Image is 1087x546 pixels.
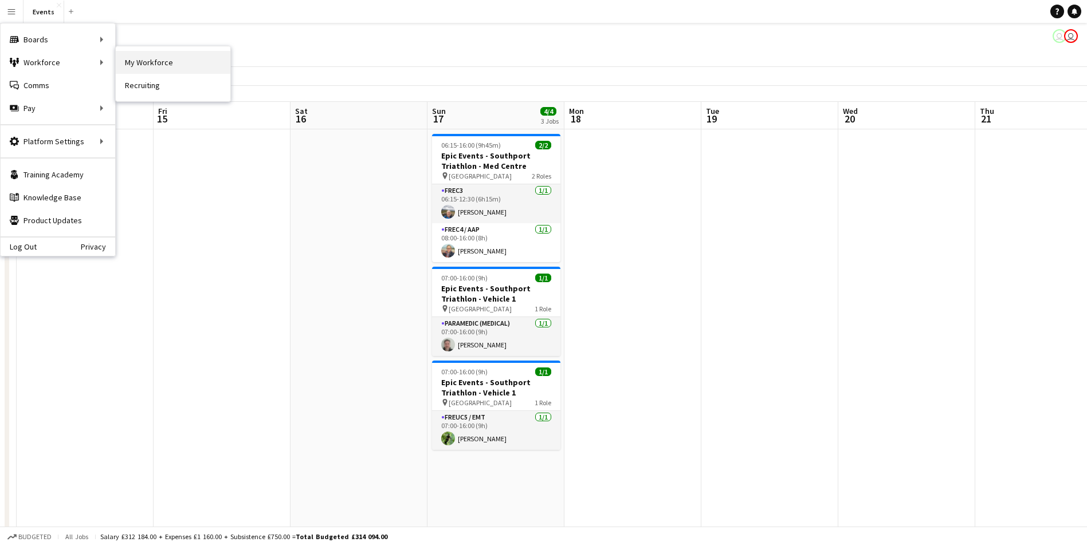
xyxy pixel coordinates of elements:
app-card-role: FREC4 / AAP1/108:00-16:00 (8h)[PERSON_NAME] [432,223,560,262]
a: Log Out [1,242,37,251]
span: 20 [841,112,858,125]
span: Wed [843,106,858,116]
a: Comms [1,74,115,97]
span: [GEOGRAPHIC_DATA] [449,172,512,180]
span: 17 [430,112,446,125]
app-job-card: 07:00-16:00 (9h)1/1Epic Events - Southport Triathlon - Vehicle 1 [GEOGRAPHIC_DATA]1 RoleParamedic... [432,267,560,356]
span: 16 [293,112,308,125]
span: Total Budgeted £314 094.00 [296,532,387,541]
span: Sun [432,106,446,116]
span: 21 [978,112,994,125]
span: 1/1 [535,367,551,376]
button: Budgeted [6,531,53,543]
span: 1 Role [535,398,551,407]
button: Events [23,1,64,23]
h3: Epic Events - Southport Triathlon - Med Centre [432,151,560,171]
app-user-avatar: Paul Wilmore [1064,29,1078,43]
span: 2/2 [535,141,551,149]
span: 1 Role [535,304,551,313]
app-card-role: Paramedic (Medical)1/107:00-16:00 (9h)[PERSON_NAME] [432,317,560,356]
span: 1/1 [535,274,551,282]
app-card-role: FREUC5 / EMT1/107:00-16:00 (9h)[PERSON_NAME] [432,411,560,450]
span: Sat [295,106,308,116]
span: Thu [980,106,994,116]
div: Workforce [1,51,115,74]
a: Training Academy [1,163,115,186]
h3: Epic Events - Southport Triathlon - Vehicle 1 [432,377,560,398]
span: Mon [569,106,584,116]
span: All jobs [63,532,91,541]
span: 18 [567,112,584,125]
app-job-card: 06:15-16:00 (9h45m)2/2Epic Events - Southport Triathlon - Med Centre [GEOGRAPHIC_DATA]2 RolesFREC... [432,134,560,262]
div: Boards [1,28,115,51]
span: 4/4 [540,107,556,116]
span: 06:15-16:00 (9h45m) [441,141,501,149]
a: Privacy [81,242,115,251]
app-user-avatar: Paul Wilmore [1053,29,1066,43]
span: 07:00-16:00 (9h) [441,367,488,376]
h3: Epic Events - Southport Triathlon - Vehicle 1 [432,283,560,304]
span: Budgeted [18,533,52,541]
div: Salary £312 184.00 + Expenses £1 160.00 + Subsistence £750.00 = [100,532,387,541]
span: 07:00-16:00 (9h) [441,274,488,282]
a: Knowledge Base [1,186,115,209]
a: My Workforce [116,51,230,74]
span: 15 [156,112,167,125]
a: Recruiting [116,74,230,97]
span: Fri [158,106,167,116]
span: [GEOGRAPHIC_DATA] [449,304,512,313]
app-card-role: FREC31/106:15-12:30 (6h15m)[PERSON_NAME] [432,184,560,223]
div: 3 Jobs [541,117,559,125]
span: 19 [704,112,719,125]
span: 2 Roles [532,172,551,180]
a: Product Updates [1,209,115,232]
span: Tue [706,106,719,116]
div: Pay [1,97,115,120]
span: [GEOGRAPHIC_DATA] [449,398,512,407]
app-job-card: 07:00-16:00 (9h)1/1Epic Events - Southport Triathlon - Vehicle 1 [GEOGRAPHIC_DATA]1 RoleFREUC5 / ... [432,361,560,450]
div: Platform Settings [1,130,115,153]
